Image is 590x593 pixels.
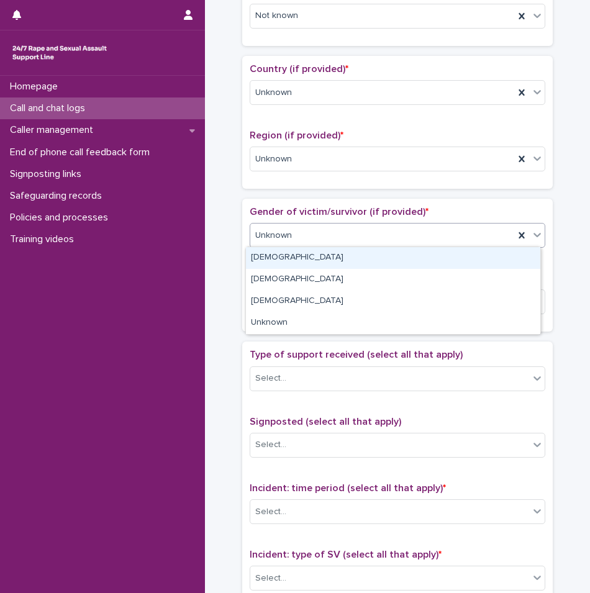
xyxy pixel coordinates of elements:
span: Gender of victim/survivor (if provided) [250,207,429,217]
div: Select... [255,438,286,451]
div: Non-binary [246,291,540,312]
p: Caller management [5,124,103,136]
div: Male [246,269,540,291]
span: Unknown [255,229,292,242]
span: Region (if provided) [250,130,343,140]
img: rhQMoQhaT3yELyF149Cw [10,40,109,65]
p: Call and chat logs [5,102,95,114]
span: Incident: type of SV (select all that apply) [250,550,442,559]
span: Country (if provided) [250,64,348,74]
div: Select... [255,372,286,385]
span: Not known [255,9,298,22]
p: End of phone call feedback form [5,147,160,158]
span: Unknown [255,153,292,166]
p: Signposting links [5,168,91,180]
span: Type of support received (select all that apply) [250,350,463,360]
div: Select... [255,572,286,585]
p: Safeguarding records [5,190,112,202]
span: Incident: time period (select all that apply) [250,483,446,493]
div: Select... [255,505,286,518]
span: Unknown [255,86,292,99]
span: Signposted (select all that apply) [250,417,401,427]
p: Policies and processes [5,212,118,224]
p: Training videos [5,233,84,245]
p: Homepage [5,81,68,93]
div: Female [246,247,540,269]
div: Unknown [246,312,540,334]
